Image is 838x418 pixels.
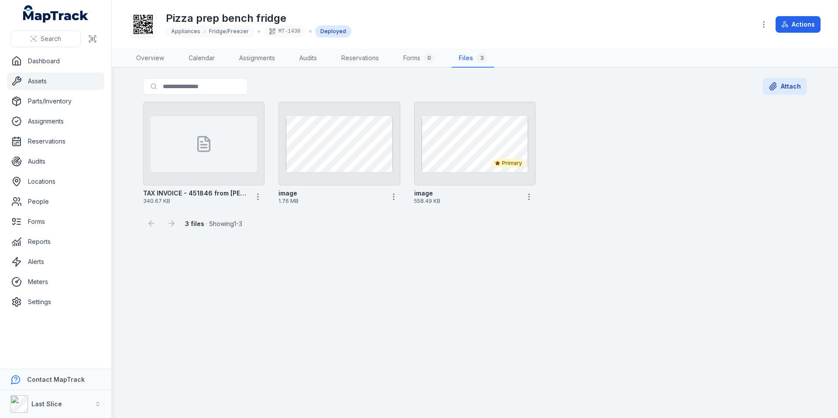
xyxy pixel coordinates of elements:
[7,72,104,90] a: Assets
[209,28,249,35] span: Fridge/Freezer
[185,220,242,227] span: · Showing 1 - 3
[7,273,104,291] a: Meters
[452,49,494,68] a: Files3
[7,113,104,130] a: Assignments
[315,25,351,38] div: Deployed
[776,16,821,33] button: Actions
[143,198,248,205] span: 340.67 KB
[763,78,807,95] button: Attach
[143,189,248,198] strong: TAX INVOICE - 451846 from [PERSON_NAME] & SONS PTY LTD
[7,173,104,190] a: Locations
[264,25,306,38] div: MT-1430
[414,189,433,198] strong: image
[171,28,200,35] span: Appliances
[424,53,434,63] div: 0
[129,49,171,68] a: Overview
[23,5,89,23] a: MapTrack
[182,49,222,68] a: Calendar
[7,93,104,110] a: Parts/Inventory
[7,193,104,210] a: People
[278,198,383,205] span: 1.76 MB
[278,189,297,198] strong: image
[334,49,386,68] a: Reservations
[232,49,282,68] a: Assignments
[7,213,104,230] a: Forms
[166,11,351,25] h1: Pizza prep bench fridge
[7,133,104,150] a: Reservations
[31,400,62,408] strong: Last Slice
[27,376,85,383] strong: Contact MapTrack
[492,159,525,168] div: Primary
[7,52,104,70] a: Dashboard
[185,220,204,227] strong: 3 files
[7,293,104,311] a: Settings
[10,31,81,47] button: Search
[414,198,519,205] span: 558.49 KB
[7,233,104,250] a: Reports
[7,153,104,170] a: Audits
[396,49,441,68] a: Forms0
[477,53,487,63] div: 3
[292,49,324,68] a: Audits
[41,34,61,43] span: Search
[7,253,104,271] a: Alerts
